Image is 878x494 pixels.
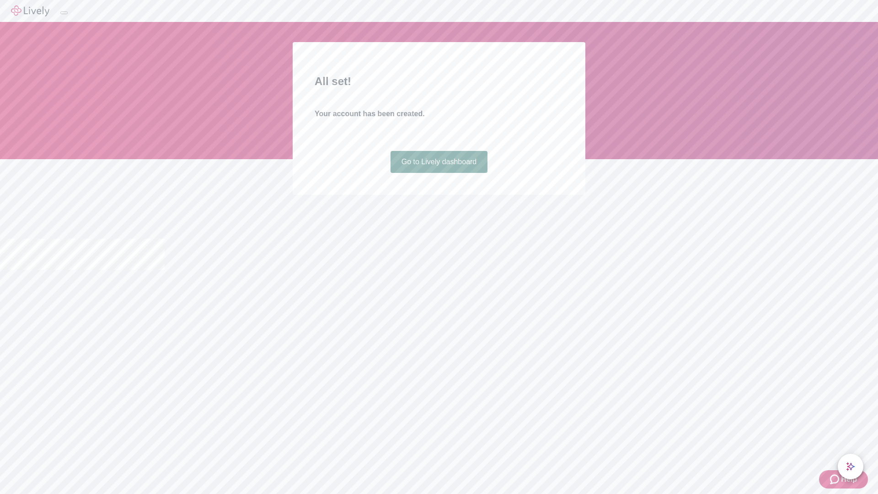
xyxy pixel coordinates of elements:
[846,462,855,471] svg: Lively AI Assistant
[841,474,857,485] span: Help
[819,470,868,489] button: Zendesk support iconHelp
[60,11,68,14] button: Log out
[315,108,563,119] h4: Your account has been created.
[391,151,488,173] a: Go to Lively dashboard
[830,474,841,485] svg: Zendesk support icon
[11,5,49,16] img: Lively
[838,454,863,479] button: chat
[315,73,563,90] h2: All set!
